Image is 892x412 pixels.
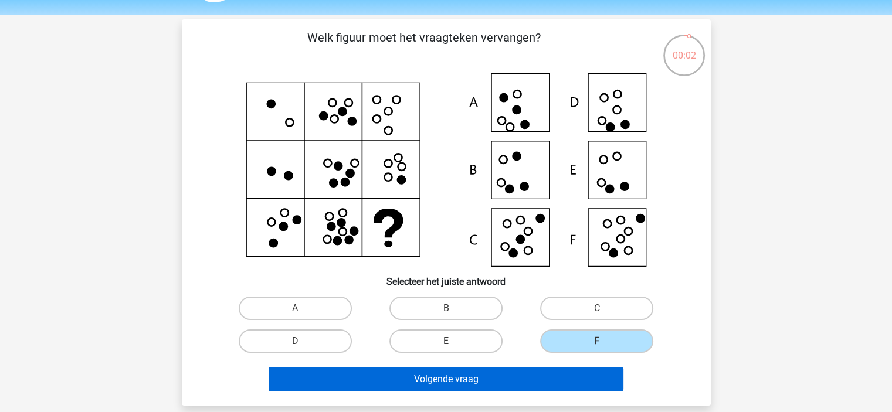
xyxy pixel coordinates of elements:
label: B [389,297,503,320]
label: E [389,329,503,353]
label: A [239,297,352,320]
h6: Selecteer het juiste antwoord [201,267,692,287]
label: D [239,329,352,353]
p: Welk figuur moet het vraagteken vervangen? [201,29,648,64]
label: F [540,329,653,353]
label: C [540,297,653,320]
div: 00:02 [662,33,706,63]
button: Volgende vraag [269,367,623,391]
